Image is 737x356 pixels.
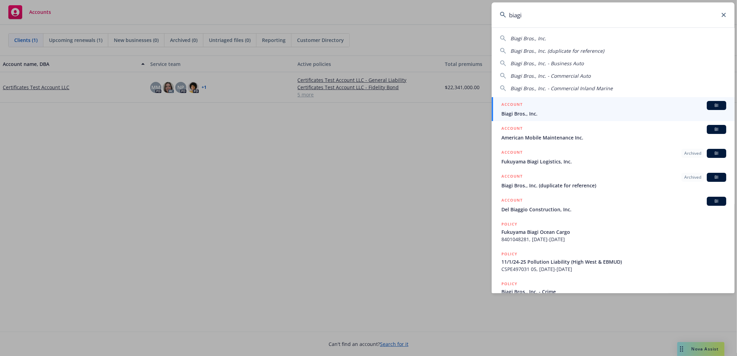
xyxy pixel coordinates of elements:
[492,169,735,193] a: ACCOUNTArchivedBIBiagi Bros., Inc. (duplicate for reference)
[501,134,726,141] span: American Mobile Maintenance Inc.
[710,126,723,133] span: BI
[710,102,723,109] span: BI
[492,217,735,247] a: POLICYFukuyama Biagi Ocean Cargo8401048281, [DATE]-[DATE]
[501,158,726,165] span: Fukuyama Biagi Logistics, Inc.
[501,280,517,287] h5: POLICY
[510,60,584,67] span: Biagi Bros., Inc. - Business Auto
[492,97,735,121] a: ACCOUNTBIBiagi Bros., Inc.
[501,228,726,236] span: Fukuyama Biagi Ocean Cargo
[501,149,523,157] h5: ACCOUNT
[510,48,604,54] span: Biagi Bros., Inc. (duplicate for reference)
[492,247,735,277] a: POLICY11/1/24-25 Pollution Liability (High West & EBMUD)CSPE497031 05, [DATE]-[DATE]
[492,193,735,217] a: ACCOUNTBIDel Biaggio Construction, Inc.
[501,221,517,228] h5: POLICY
[710,198,723,204] span: BI
[684,174,701,180] span: Archived
[501,197,523,205] h5: ACCOUNT
[492,2,735,27] input: Search...
[510,73,591,79] span: Biagi Bros., Inc. - Commercial Auto
[501,288,726,295] span: Biagi Bros., Inc. - Crime
[501,265,726,273] span: CSPE497031 05, [DATE]-[DATE]
[510,85,613,92] span: Biagi Bros., Inc. - Commercial Inland Marine
[501,173,523,181] h5: ACCOUNT
[501,236,726,243] span: 8401048281, [DATE]-[DATE]
[501,206,726,213] span: Del Biaggio Construction, Inc.
[510,35,546,42] span: Biagi Bros., Inc.
[710,174,723,180] span: BI
[501,110,726,117] span: Biagi Bros., Inc.
[501,258,726,265] span: 11/1/24-25 Pollution Liability (High West & EBMUD)
[501,125,523,133] h5: ACCOUNT
[501,182,726,189] span: Biagi Bros., Inc. (duplicate for reference)
[492,145,735,169] a: ACCOUNTArchivedBIFukuyama Biagi Logistics, Inc.
[710,150,723,156] span: BI
[684,150,701,156] span: Archived
[492,277,735,306] a: POLICYBiagi Bros., Inc. - Crime
[501,251,517,257] h5: POLICY
[492,121,735,145] a: ACCOUNTBIAmerican Mobile Maintenance Inc.
[501,101,523,109] h5: ACCOUNT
